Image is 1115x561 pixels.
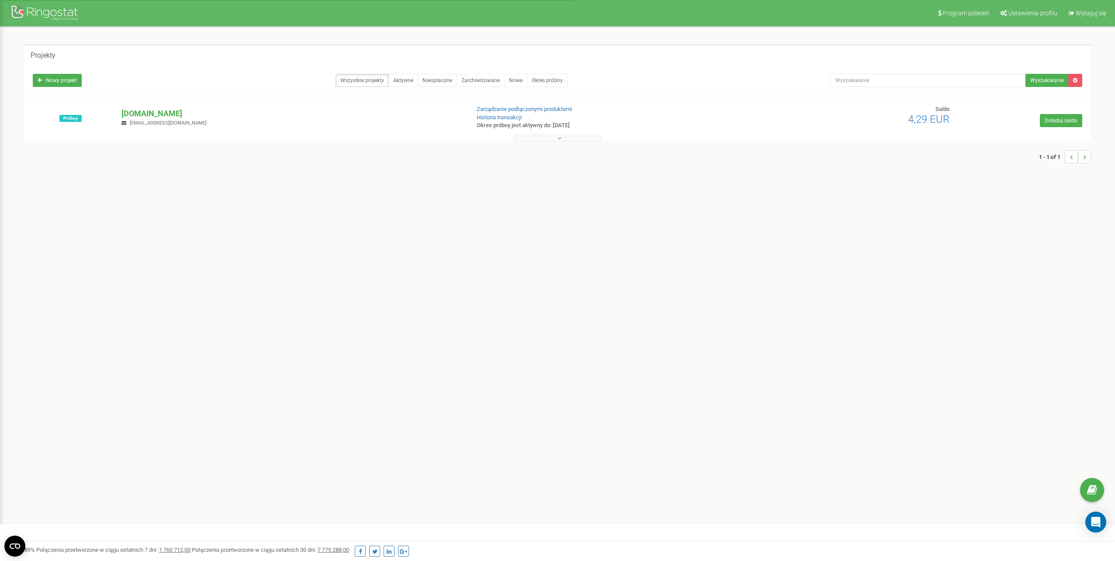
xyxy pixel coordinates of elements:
button: Wyszukiwanie [1025,74,1069,87]
a: Nowy projekt [33,74,82,87]
a: Zarządzanie podłączonymi produktami [477,106,572,112]
h5: Projekty [31,52,55,59]
a: Doładuj saldo [1040,114,1082,127]
span: Program poleceń [943,10,989,17]
p: Okres próbny jest aktywny do: [DATE] [477,121,729,130]
span: 1 - 1 of 1 [1039,150,1065,163]
span: Ustawienia profilu [1008,10,1057,17]
span: Saldo [935,106,949,112]
nav: ... [1039,142,1091,172]
a: Okres próbny [527,74,568,87]
div: Open Intercom Messenger [1085,512,1106,533]
span: Próbny [59,115,82,122]
a: Nowe [504,74,527,87]
a: Aktywne [388,74,418,87]
span: [EMAIL_ADDRESS][DOMAIN_NAME] [130,120,207,126]
span: Wyloguj się [1076,10,1106,17]
a: Nieopłacone [418,74,457,87]
span: 4,29 EUR [908,113,949,125]
a: Historia transakcji [477,114,522,121]
a: Zarchiwizowane [457,74,505,87]
button: Open CMP widget [4,536,25,557]
p: [DOMAIN_NAME] [121,108,463,119]
a: Wszystkie projekty [336,74,389,87]
input: Wyszukiwanie [830,74,1026,87]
